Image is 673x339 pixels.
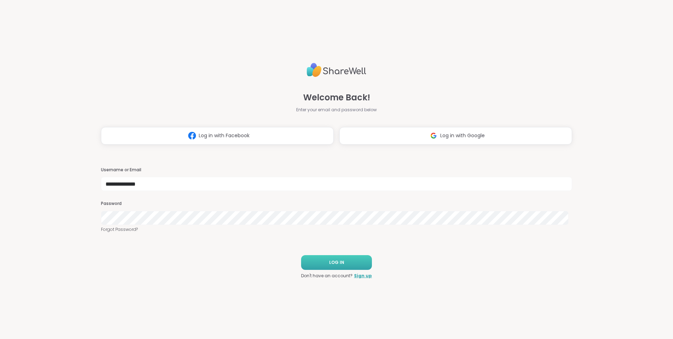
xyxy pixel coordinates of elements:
[185,129,199,142] img: ShareWell Logomark
[329,259,344,266] span: LOG IN
[339,127,572,145] button: Log in with Google
[101,167,572,173] h3: Username or Email
[199,132,250,139] span: Log in with Facebook
[307,60,366,80] img: ShareWell Logo
[101,127,334,145] button: Log in with Facebook
[101,201,572,207] h3: Password
[101,226,572,233] a: Forgot Password?
[296,107,377,113] span: Enter your email and password below
[301,255,372,270] button: LOG IN
[440,132,485,139] span: Log in with Google
[354,273,372,279] a: Sign up
[303,91,370,104] span: Welcome Back!
[301,273,353,279] span: Don't have an account?
[427,129,440,142] img: ShareWell Logomark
